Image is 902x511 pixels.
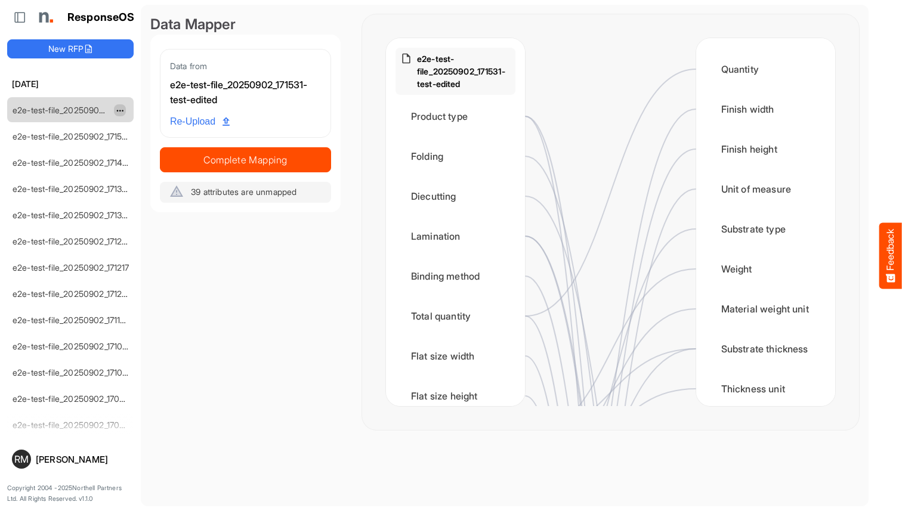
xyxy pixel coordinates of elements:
span: Re-Upload [170,114,230,129]
span: RM [14,454,29,464]
button: Feedback [879,222,902,289]
a: e2e-test-file_20250902_171254-test-edited [13,236,178,246]
a: e2e-test-file_20250902_171211-test-edited [13,289,174,299]
p: e2e-test-file_20250902_171531-test-edited [417,52,511,90]
a: Re-Upload [165,110,234,133]
div: Finish height [706,131,826,168]
div: Unit of measure [706,171,826,208]
div: Finish width [706,91,826,128]
div: Data Mapper [150,14,341,35]
img: Northell [33,5,57,29]
a: e2e-test-file_20250902_171031 [13,367,131,377]
div: Flat size height [396,377,515,414]
span: 39 attributes are unmapped [191,187,296,197]
a: e2e-test-file_20250902_171401-test-edited [13,157,177,168]
p: Copyright 2004 - 2025 Northell Partners Ltd. All Rights Reserved. v 1.1.0 [7,483,134,504]
a: e2e-test-file_20250902_171138-test-edited [13,315,175,325]
div: Thickness unit [706,370,826,407]
div: Substrate type [706,210,826,247]
a: e2e-test-file_20250902_171531-test-edited [13,105,175,115]
button: New RFP [7,39,134,58]
div: Data from [170,59,321,73]
div: Weight [706,250,826,287]
a: e2e-test-file_20250902_171338-test-edited [13,184,177,194]
div: Total quantity [396,298,515,335]
h1: ResponseOS [67,11,135,24]
span: Complete Mapping [160,151,330,168]
div: Diecutting [396,178,515,215]
div: [PERSON_NAME] [36,455,129,464]
div: Substrate thickness [706,330,826,367]
a: e2e-test-file_20250902_171508 [13,131,132,141]
div: Flat size width [396,337,515,374]
div: Material weight unit [706,290,826,327]
a: e2e-test-file_20250902_170858 [13,394,134,404]
div: e2e-test-file_20250902_171531-test-edited [170,78,321,108]
div: Product type [396,98,515,135]
div: Binding method [396,258,515,295]
button: Complete Mapping [160,147,331,172]
div: Quantity [706,51,826,88]
a: e2e-test-file_20250902_171217 [13,262,129,272]
button: dropdownbutton [114,104,126,116]
a: e2e-test-file_20250902_171338 [13,210,132,220]
h6: [DATE] [7,78,134,91]
div: Lamination [396,218,515,255]
div: Folding [396,138,515,175]
a: e2e-test-file_20250902_171059 [13,341,132,351]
